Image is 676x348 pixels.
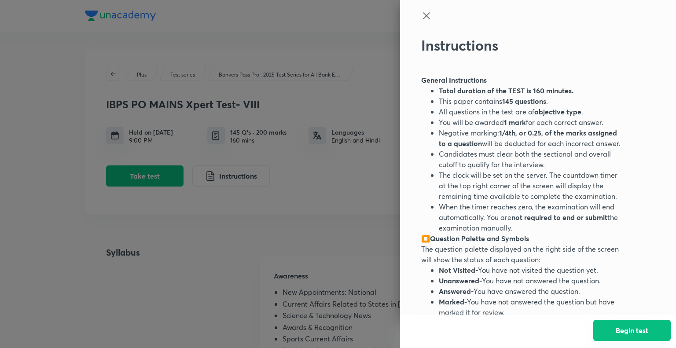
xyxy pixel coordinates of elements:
[504,117,526,127] strong: 1 mark
[439,265,478,275] strong: Not Visited-
[439,128,617,148] strong: 1/4th, or 0.25, of the marks assigned to a question
[421,244,625,265] p: The question palette displayed on the right side of the screen will show the status of each quest...
[439,201,625,233] li: When the timer reaches zero, the examination will end automatically. You are the examination manu...
[439,286,474,296] strong: Answered-
[421,37,625,54] h2: Instructions
[439,96,625,106] li: This paper contains .
[439,128,625,149] li: Negative marking: will be deducted for each incorrect answer.
[439,297,467,306] strong: Marked-
[439,170,625,201] li: The clock will be set on the server. The countdown timer at the top right corner of the screen wi...
[439,265,625,275] li: You have not visited the question yet.
[593,320,671,341] button: Begin test
[430,234,529,243] strong: Question Palette and Symbols
[534,107,581,116] strong: objective type
[421,75,487,84] strong: General Instructions
[439,276,482,285] strong: Unanswered-
[439,106,625,117] li: All questions in the test are of .
[502,96,546,106] strong: 145 questions
[439,286,625,297] li: You have answered the question.
[439,275,625,286] li: You have not answered the question.
[439,297,625,318] li: You have not answered the question but have marked it for review.
[439,149,625,170] li: Candidates must clear both the sectional and overall cutoff to qualify for the interview.
[439,117,625,128] li: You will be awarded for each correct answer.
[421,233,625,244] p: ⏹️
[511,212,607,222] strong: not required to end or submit
[439,86,573,95] strong: Total duration of the TEST is 160 minutes.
